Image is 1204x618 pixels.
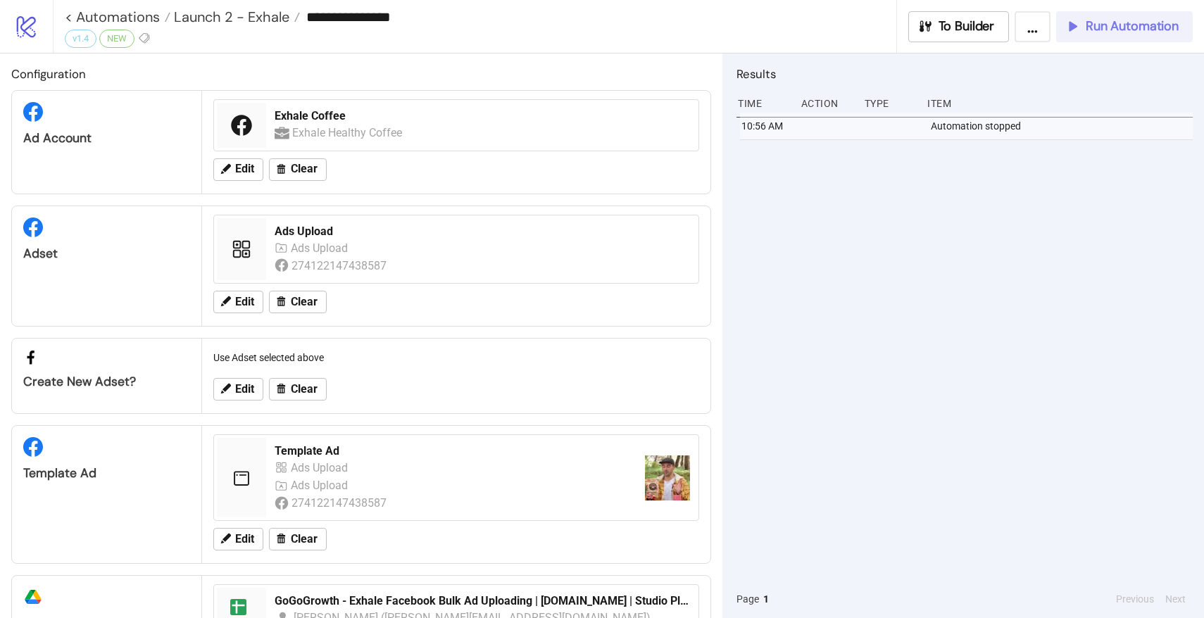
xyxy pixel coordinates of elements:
button: 1 [759,591,773,607]
div: Template Ad [23,465,190,481]
h2: Results [736,65,1193,83]
button: Edit [213,291,263,313]
div: 10:56 AM [740,113,794,139]
span: Edit [235,296,254,308]
button: To Builder [908,11,1010,42]
span: To Builder [939,18,995,34]
div: v1.4 [65,30,96,48]
span: Run Automation [1086,18,1179,34]
div: Ads Upload [275,224,690,239]
div: Automation stopped [929,113,1196,139]
div: 274122147438587 [291,494,389,512]
a: Launch 2 - Exhale [170,10,300,24]
div: GoGoGrowth - Exhale Facebook Bulk Ad Uploading | [DOMAIN_NAME] | Studio Plan v1.4 [275,593,690,609]
div: Template Ad [275,443,634,459]
div: Adset [23,246,190,262]
div: Exhale Healthy Coffee [292,124,404,141]
span: Clear [291,163,318,175]
a: < Automations [65,10,170,24]
div: Time [736,90,790,117]
button: Run Automation [1056,11,1193,42]
div: Type [863,90,917,117]
div: Exhale Coffee [275,108,690,124]
span: Edit [235,533,254,546]
button: Clear [269,528,327,550]
div: Create new adset? [23,374,190,390]
button: Edit [213,158,263,181]
span: Clear [291,383,318,396]
div: Item [926,90,1193,117]
span: Clear [291,296,318,308]
button: Clear [269,158,327,181]
div: Ad Account [23,130,190,146]
img: https://scontent-fra3-1.xx.fbcdn.net/v/t15.13418-10/428198484_231967310001222_8113646704397009808... [645,455,690,500]
div: NEW [99,30,134,48]
button: Previous [1112,591,1158,607]
button: Clear [269,378,327,401]
h2: Configuration [11,65,711,83]
div: Ads Upload [291,477,351,494]
button: Clear [269,291,327,313]
button: Edit [213,528,263,550]
div: 274122147438587 [291,257,389,275]
span: Launch 2 - Exhale [170,8,289,26]
div: Ads Upload [291,239,351,257]
button: ... [1015,11,1051,42]
span: Edit [235,383,254,396]
div: Ads Upload [291,459,351,477]
div: Use Adset selected above [208,344,705,371]
button: Next [1161,591,1190,607]
button: Edit [213,378,263,401]
div: Action [800,90,853,117]
span: Edit [235,163,254,175]
span: Page [736,591,759,607]
span: Clear [291,533,318,546]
